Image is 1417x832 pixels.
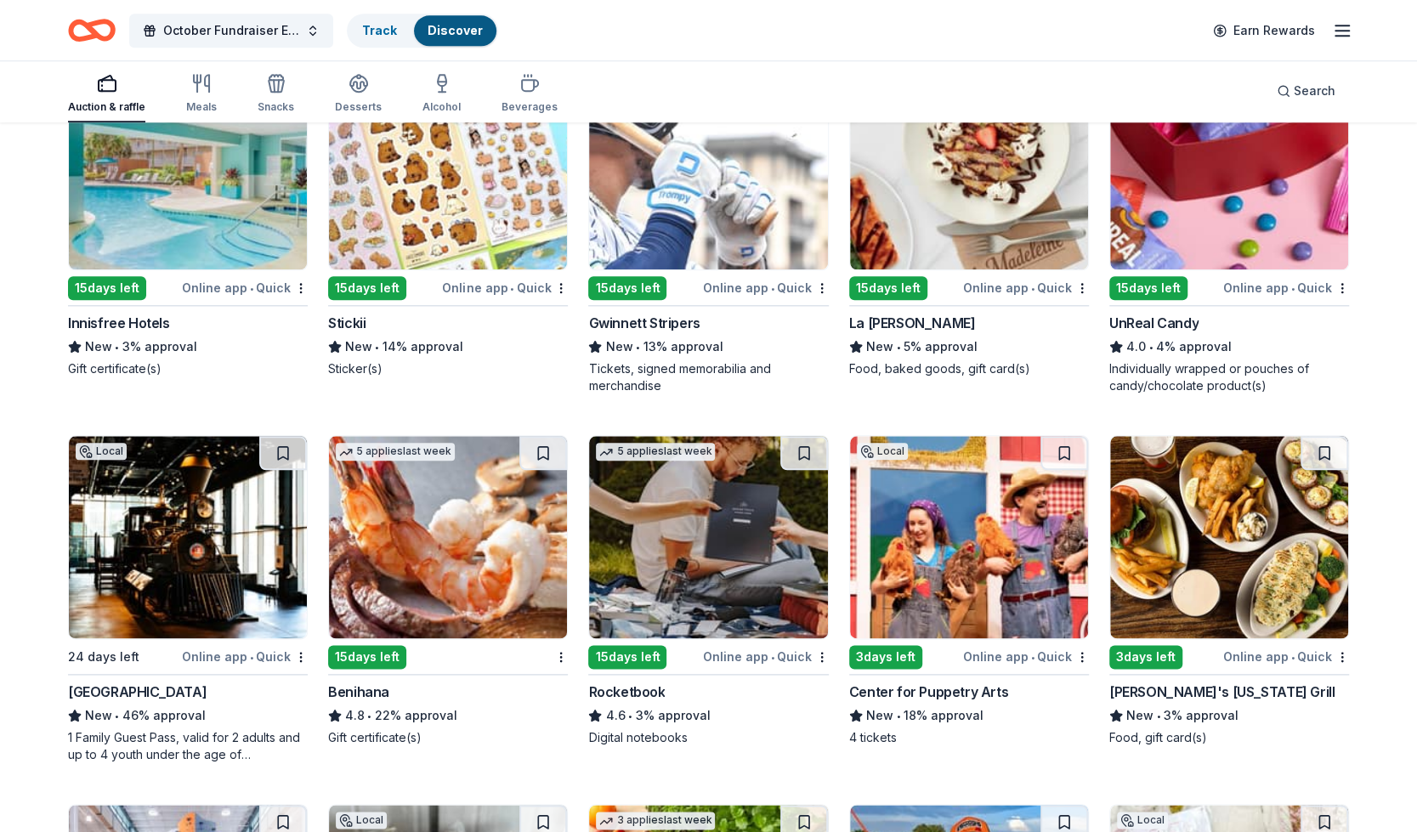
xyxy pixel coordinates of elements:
div: Local [336,812,387,829]
a: Image for La Madeleine1 applylast week15days leftOnline app•QuickLa [PERSON_NAME]New•5% approvalF... [849,66,1089,377]
div: 46% approval [68,705,308,726]
span: 4.8 [345,705,365,726]
img: Image for La Madeleine [850,67,1088,269]
span: New [605,337,632,357]
a: Image for Atlanta History CenterLocal24 days leftOnline app•Quick[GEOGRAPHIC_DATA]New•46% approva... [68,435,308,763]
div: Local [857,443,908,460]
a: Image for Innisfree Hotels1 applylast week15days leftOnline app•QuickInnisfree HotelsNew•3% appro... [68,66,308,377]
span: • [896,340,900,354]
span: • [896,709,900,722]
div: Online app Quick [1223,277,1349,298]
img: Image for Center for Puppetry Arts [850,436,1088,638]
div: Alcohol [422,100,461,114]
div: Online app Quick [963,646,1089,667]
div: Rocketbook [588,682,665,702]
div: 15 days left [588,276,666,300]
div: Innisfree Hotels [68,313,170,333]
span: • [1148,340,1153,354]
a: Discover [428,23,483,37]
a: Home [68,10,116,50]
div: Meals [186,100,217,114]
div: Benihana [328,682,389,702]
div: Individually wrapped or pouches of candy/chocolate product(s) [1109,360,1349,394]
img: Image for Ted's Montana Grill [1110,436,1348,638]
div: 14% approval [328,337,568,357]
div: 13% approval [588,337,828,357]
span: New [1126,705,1153,726]
div: Sticker(s) [328,360,568,377]
span: • [636,340,640,354]
span: • [250,650,253,664]
div: 15 days left [1109,276,1187,300]
div: 3 days left [849,645,922,669]
div: Gift certificate(s) [328,729,568,746]
span: October Fundraiser Event [163,20,299,41]
div: 5 applies last week [336,443,455,461]
button: Snacks [258,66,294,122]
span: • [1291,650,1295,664]
div: Online app Quick [1223,646,1349,667]
div: Center for Puppetry Arts [849,682,1008,702]
div: Beverages [502,100,558,114]
div: 5% approval [849,337,1089,357]
div: Online app Quick [182,646,308,667]
div: Online app Quick [703,646,829,667]
div: 5 applies last week [596,443,715,461]
a: Image for Gwinnett StripersLocal15days leftOnline app•QuickGwinnett StripersNew•13% approvalTicke... [588,66,828,394]
a: Track [362,23,397,37]
a: Earn Rewards [1203,15,1325,46]
a: Image for Ted's Montana Grill3days leftOnline app•Quick[PERSON_NAME]'s [US_STATE] GrillNew•3% app... [1109,435,1349,746]
div: 3 applies last week [596,812,715,829]
span: 4.0 [1126,337,1146,357]
span: • [368,709,372,722]
div: 15 days left [68,276,146,300]
span: New [345,337,372,357]
div: Online app Quick [182,277,308,298]
button: Auction & raffle [68,66,145,122]
div: Online app Quick [963,277,1089,298]
img: Image for Gwinnett Stripers [589,67,827,269]
span: • [1156,709,1160,722]
div: Digital notebooks [588,729,828,746]
a: Image for Center for Puppetry ArtsLocal3days leftOnline app•QuickCenter for Puppetry ArtsNew•18% ... [849,435,1089,746]
div: La [PERSON_NAME] [849,313,976,333]
div: 4 tickets [849,729,1089,746]
div: 15 days left [328,645,406,669]
img: Image for Rocketbook [589,436,827,638]
button: Beverages [502,66,558,122]
span: 4.6 [605,705,625,726]
div: Auction & raffle [68,100,145,114]
img: Image for UnReal Candy [1110,67,1348,269]
div: Local [1117,812,1168,829]
span: • [771,650,774,664]
span: • [376,340,380,354]
div: 22% approval [328,705,568,726]
div: Food, baked goods, gift card(s) [849,360,1089,377]
div: 4% approval [1109,337,1349,357]
div: [GEOGRAPHIC_DATA] [68,682,207,702]
img: Image for Stickii [329,67,567,269]
span: • [628,709,632,722]
div: 3% approval [1109,705,1349,726]
div: 3% approval [68,337,308,357]
div: 1 Family Guest Pass, valid for 2 adults and up to 4 youth under the age of [DEMOGRAPHIC_DATA] [68,729,308,763]
span: • [115,340,119,354]
div: 18% approval [849,705,1089,726]
div: Desserts [335,100,382,114]
span: New [85,337,112,357]
button: Desserts [335,66,382,122]
span: New [85,705,112,726]
div: Snacks [258,100,294,114]
div: Online app Quick [703,277,829,298]
div: 15 days left [588,645,666,669]
button: October Fundraiser Event [129,14,333,48]
a: Image for Rocketbook5 applieslast week15days leftOnline app•QuickRocketbook4.6•3% approvalDigital... [588,435,828,746]
span: Search [1294,81,1335,101]
button: Meals [186,66,217,122]
span: New [866,705,893,726]
span: • [115,709,119,722]
div: 24 days left [68,647,139,667]
button: Search [1263,74,1349,108]
span: • [1291,281,1295,295]
span: • [510,281,513,295]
